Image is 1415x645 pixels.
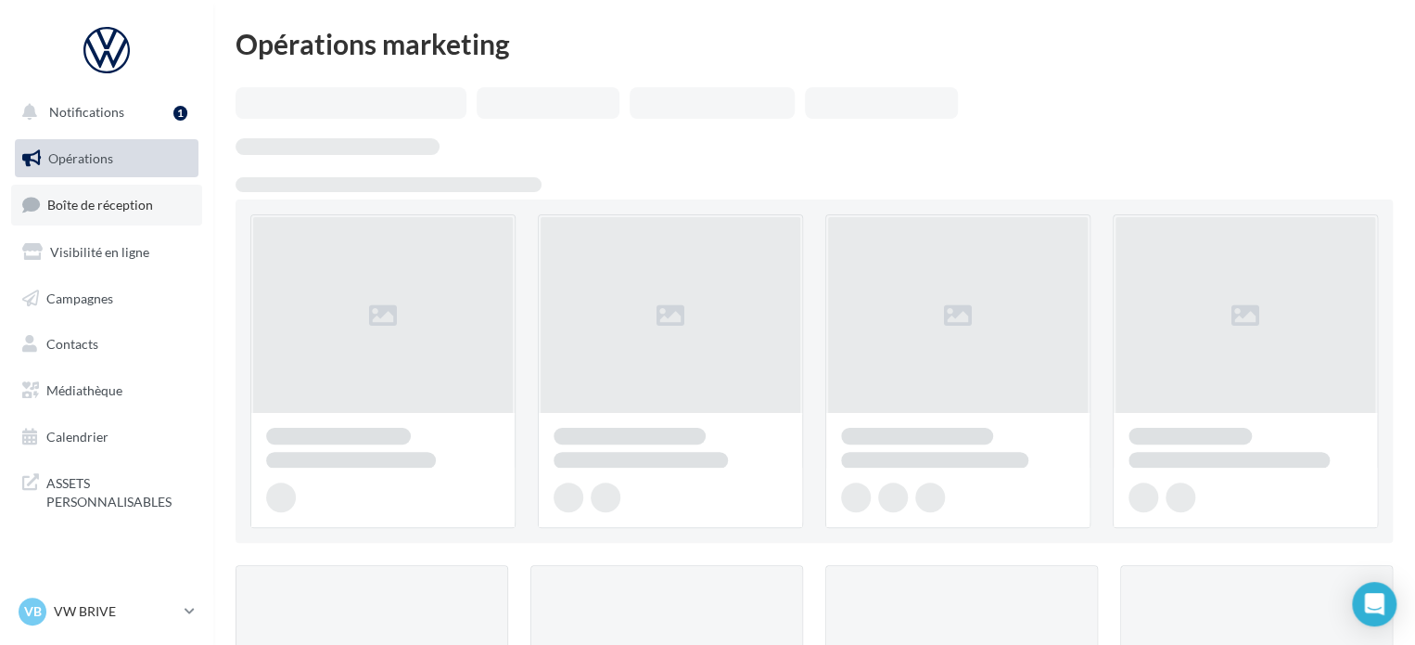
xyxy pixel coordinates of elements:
span: ASSETS PERSONNALISABLES [46,471,191,510]
a: VB VW BRIVE [15,594,198,629]
a: Contacts [11,325,202,364]
p: VW BRIVE [54,602,177,621]
a: Visibilité en ligne [11,233,202,272]
a: Calendrier [11,418,202,457]
span: Visibilité en ligne [50,244,149,260]
span: Calendrier [46,429,108,445]
a: Campagnes [11,279,202,318]
button: Notifications 1 [11,93,195,132]
span: Campagnes [46,290,113,305]
span: Médiathèque [46,382,122,398]
div: Open Intercom Messenger [1352,582,1396,626]
span: VB [24,602,42,621]
div: Opérations marketing [236,30,1393,58]
span: Notifications [49,104,124,120]
a: Opérations [11,139,202,178]
a: Médiathèque [11,371,202,410]
span: Opérations [48,150,113,166]
a: ASSETS PERSONNALISABLES [11,463,202,518]
span: Boîte de réception [47,197,153,213]
a: Boîte de réception [11,185,202,225]
span: Contacts [46,336,98,352]
div: 1 [173,106,187,121]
